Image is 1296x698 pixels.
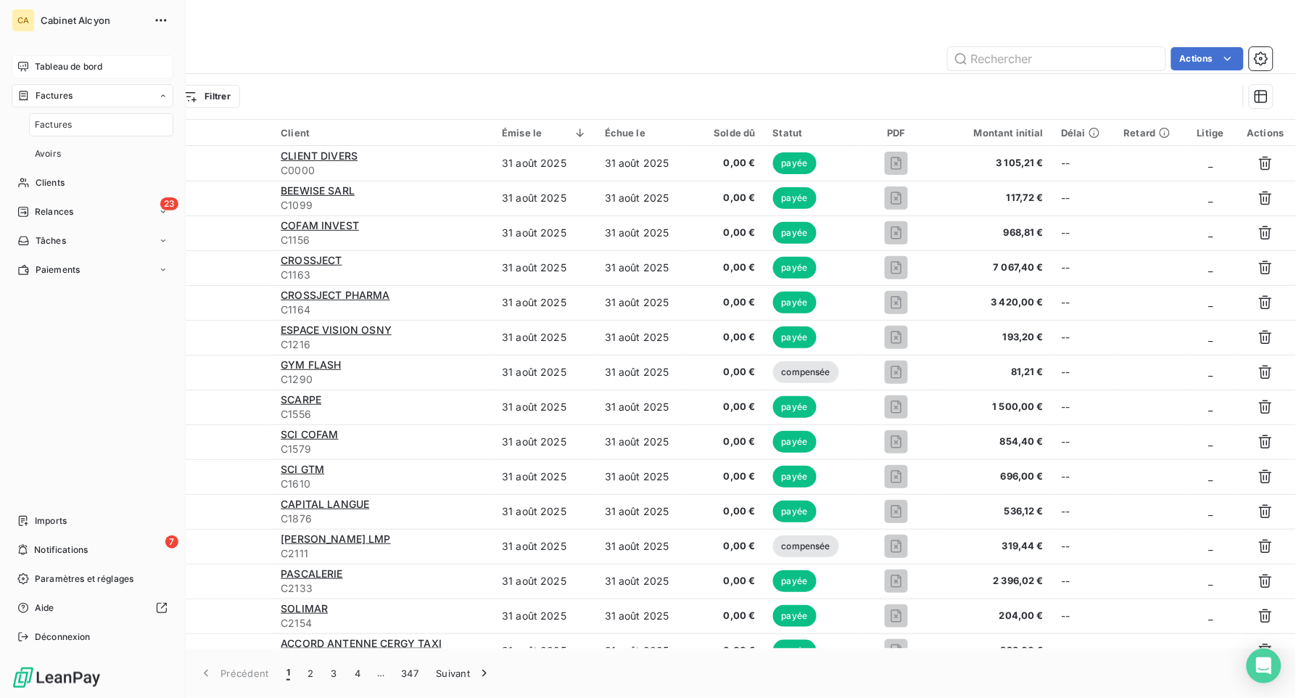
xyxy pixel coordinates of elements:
span: C1579 [281,442,484,456]
span: 193,20 € [945,330,1044,345]
span: C2154 [281,616,484,631]
div: Montant initial [945,127,1044,139]
span: _ [1208,575,1213,587]
span: payée [773,570,817,592]
td: 31 août 2025 [493,215,596,250]
td: 31 août 2025 [596,599,688,633]
span: payée [773,152,817,174]
span: SOLIMAR [281,602,328,615]
td: -- [1052,181,1115,215]
span: CROSSJECT [281,254,342,266]
span: Avoirs [35,147,61,160]
span: Relances [35,205,73,218]
button: Suivant [427,658,500,689]
span: _ [1208,192,1213,204]
span: _ [1208,470,1213,483]
span: 1 500,00 € [945,400,1044,414]
td: 31 août 2025 [493,285,596,320]
span: compensée [773,535,839,557]
div: Délai [1061,127,1107,139]
span: C1164 [281,303,484,317]
span: _ [1208,261,1213,274]
span: payée [773,327,817,348]
span: payée [773,292,817,313]
span: payée [773,640,817,662]
span: payée [773,396,817,418]
span: 0,00 € [696,469,755,484]
span: Paiements [36,263,80,276]
span: C1610 [281,477,484,491]
div: Litige [1195,127,1227,139]
span: _ [1208,296,1213,308]
span: 0,00 € [696,644,755,658]
button: 1 [278,658,299,689]
span: C0000 [281,163,484,178]
td: 31 août 2025 [493,494,596,529]
span: C2133 [281,581,484,596]
span: ACCORD ANTENNE CERGY TAXI [281,637,442,649]
span: Aide [35,601,54,615]
span: 0,00 € [696,504,755,519]
td: 31 août 2025 [596,494,688,529]
span: Paramètres et réglages [35,572,133,586]
span: CROSSJECT PHARMA [281,289,389,301]
span: 23 [160,197,178,210]
div: Retard [1124,127,1178,139]
span: 3 420,00 € [945,295,1044,310]
td: -- [1052,390,1115,424]
span: 204,00 € [945,609,1044,623]
td: 31 août 2025 [596,424,688,459]
td: 31 août 2025 [493,146,596,181]
td: 31 août 2025 [493,633,596,668]
div: Client [281,127,484,139]
span: 2 396,02 € [945,574,1044,588]
td: -- [1052,146,1115,181]
span: payée [773,222,817,244]
span: 0,00 € [696,260,755,275]
span: CAPITAL LANGUE [281,498,369,510]
button: Filtrer [173,85,240,108]
td: -- [1052,633,1115,668]
td: 31 août 2025 [493,181,596,215]
td: 31 août 2025 [493,250,596,285]
span: 7 067,40 € [945,260,1044,275]
button: 3 [323,658,346,689]
td: 31 août 2025 [596,564,688,599]
div: CA [12,9,35,32]
span: _ [1208,366,1213,378]
button: Actions [1171,47,1244,70]
td: -- [1052,564,1115,599]
span: 696,00 € [945,469,1044,484]
div: Statut [773,127,849,139]
span: COFAM INVEST [281,219,359,231]
td: 31 août 2025 [596,215,688,250]
span: 228,00 € [945,644,1044,658]
span: SCI GTM [281,463,324,475]
td: -- [1052,320,1115,355]
button: 347 [392,658,427,689]
div: Émise le [502,127,587,139]
span: payée [773,257,817,279]
span: _ [1208,505,1213,517]
span: Tâches [36,234,66,247]
span: 3 105,21 € [945,156,1044,171]
td: 31 août 2025 [596,320,688,355]
td: 31 août 2025 [596,250,688,285]
span: _ [1208,226,1213,239]
td: -- [1052,424,1115,459]
td: 31 août 2025 [493,599,596,633]
span: SCARPE [281,393,321,406]
span: 854,40 € [945,435,1044,449]
td: 31 août 2025 [493,564,596,599]
span: C1290 [281,372,484,387]
span: … [369,662,392,685]
span: 7 [165,535,178,549]
div: Actions [1244,127,1287,139]
td: 31 août 2025 [493,529,596,564]
span: Factures [35,118,72,131]
span: _ [1208,644,1213,657]
td: -- [1052,459,1115,494]
span: Clients [36,176,65,189]
div: Solde dû [696,127,755,139]
span: 0,00 € [696,574,755,588]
